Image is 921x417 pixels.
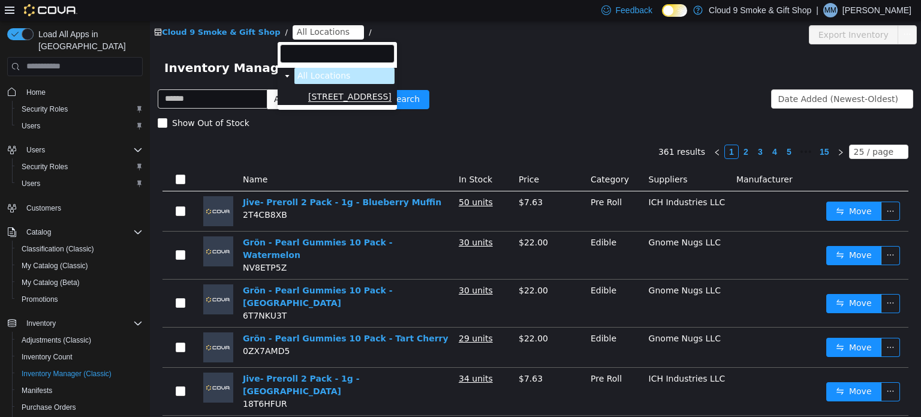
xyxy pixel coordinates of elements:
[709,3,811,17] p: Cloud 9 Smoke & Gift Shop
[823,3,838,17] div: Michael M. McPhillips
[659,4,748,23] button: Export Inventory
[17,350,77,364] a: Inventory Count
[676,317,732,336] button: icon: swapMove
[12,274,148,291] button: My Catalog (Beta)
[586,154,643,163] span: Manufacturer
[17,400,143,415] span: Purchase Orders
[436,211,494,259] td: Edible
[93,189,137,199] span: 2T4CB8XB
[676,273,732,292] button: icon: swapMove
[12,241,148,257] button: Classification (Classic)
[4,7,12,15] i: icon: shop
[93,176,291,186] a: Jive- Preroll 2 Pack - 1g - Blueberry Muffin
[22,295,58,304] span: Promotions
[22,316,61,331] button: Inventory
[824,3,836,17] span: MM
[17,292,63,307] a: Promotions
[22,352,73,362] span: Inventory Count
[147,4,200,17] span: All Locations
[22,335,91,345] span: Adjustments (Classic)
[53,215,83,245] img: Grön - Pearl Gummies 10 Pack - Watermelon placeholder
[17,292,143,307] span: Promotions
[2,224,148,241] button: Catalog
[17,367,116,381] a: Inventory Manager (Classic)
[369,265,398,274] span: $22.00
[17,102,73,116] a: Security Roles
[12,349,148,365] button: Inventory Count
[17,242,99,256] a: Classification (Classic)
[22,85,50,100] a: Home
[687,128,694,135] i: icon: right
[369,176,393,186] span: $7.63
[666,124,684,138] li: 15
[93,378,137,388] span: 18T6HFUR
[17,160,143,174] span: Security Roles
[93,353,210,375] a: Jive- Preroll 2 Pack - 1g - [GEOGRAPHIC_DATA]
[309,154,342,163] span: In Stock
[22,162,68,172] span: Security Roles
[369,353,393,362] span: $7.63
[2,315,148,332] button: Inventory
[12,101,148,118] button: Security Roles
[93,265,242,287] a: Grön - Pearl Gummies 10 Pack - [GEOGRAPHIC_DATA]
[134,52,140,58] i: icon: caret-down
[17,176,143,191] span: Users
[22,225,143,239] span: Catalog
[749,74,756,83] i: icon: down
[22,179,40,188] span: Users
[499,154,538,163] span: Suppliers
[22,121,40,131] span: Users
[436,259,494,307] td: Edible
[309,217,343,226] u: 30 units
[93,290,137,299] span: 6T7NKU3T
[158,71,242,81] span: [STREET_ADDRESS]
[564,128,571,135] i: icon: left
[17,176,45,191] a: Users
[676,225,732,244] button: icon: swapMove
[22,278,80,287] span: My Catalog (Beta)
[731,181,750,200] button: icon: ellipsis
[684,124,698,138] li: Next Page
[633,124,646,137] a: 5
[748,4,767,23] button: icon: ellipsis
[499,265,571,274] span: Gnome Nugs LLC
[93,217,242,239] a: Grön - Pearl Gummies 10 Pack - Watermelon
[17,333,96,347] a: Adjustments (Classic)
[575,124,588,137] a: 1
[632,124,646,138] li: 5
[17,275,85,290] a: My Catalog (Beta)
[731,361,750,380] button: icon: ellipsis
[53,175,83,205] img: Jive- Preroll 2 Pack - 1g - Blueberry Muffin placeholder
[12,399,148,416] button: Purchase Orders
[22,85,143,100] span: Home
[662,4,687,17] input: Dark Mode
[34,28,143,52] span: Load All Apps in [GEOGRAPHIC_DATA]
[646,124,666,138] span: •••
[22,104,68,114] span: Security Roles
[17,119,45,133] a: Users
[618,124,631,137] a: 4
[17,350,143,364] span: Inventory Count
[816,3,818,17] p: |
[26,319,56,328] span: Inventory
[17,400,81,415] a: Purchase Orders
[2,142,148,158] button: Users
[93,325,140,335] span: 0ZX7AMD5
[218,69,279,88] button: icon: searchSearch
[676,181,732,200] button: icon: swapMove
[731,317,750,336] button: icon: ellipsis
[369,154,389,163] span: Price
[53,352,83,382] img: Jive- Preroll 2 Pack - 1g - Mandarin Temple placeholder
[26,203,61,213] span: Customers
[93,154,118,163] span: Name
[148,50,200,59] span: All Locations
[22,201,66,215] a: Customers
[628,69,748,87] div: Date Added (Newest-Oldest)
[22,386,52,395] span: Manifests
[93,242,137,251] span: NV8ETP5Z
[17,242,143,256] span: Classification (Classic)
[604,124,617,137] a: 3
[135,7,137,16] span: /
[731,225,750,244] button: icon: ellipsis
[666,124,683,137] a: 15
